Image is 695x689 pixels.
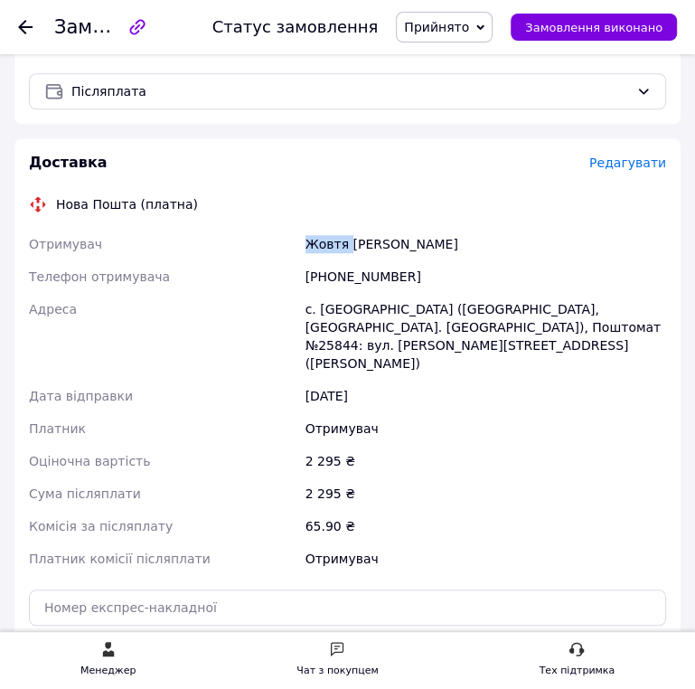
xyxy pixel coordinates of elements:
div: Повернутися назад [18,18,33,36]
div: Отримувач [302,412,670,445]
span: Платник комісії післяплати [29,552,211,566]
span: Платник [29,421,86,436]
span: Замовлення [54,16,175,38]
div: Статус замовлення [212,18,379,36]
div: с. [GEOGRAPHIC_DATA] ([GEOGRAPHIC_DATA], [GEOGRAPHIC_DATA]. [GEOGRAPHIC_DATA]), Поштомат №25844: ... [302,293,670,380]
div: Нова Пошта (платна) [52,195,202,213]
div: Жовтя [PERSON_NAME] [302,228,670,260]
div: [DATE] [302,380,670,412]
div: Отримувач [302,543,670,575]
span: Доставка [29,154,108,171]
input: Номер експрес-накладної [29,590,666,626]
button: Замовлення виконано [511,14,677,41]
span: Дата відправки [29,389,133,403]
div: [PHONE_NUMBER] [302,260,670,293]
span: Сума післяплати [29,486,141,501]
span: Оціночна вартість [29,454,150,468]
span: Отримувач [29,237,102,251]
div: Тех підтримка [539,662,615,680]
div: Чат з покупцем [296,662,378,680]
span: Редагувати [589,156,666,170]
span: Прийнято [404,20,469,34]
span: Адреса [29,302,77,316]
span: Оплата [29,39,89,56]
div: Менеджер [80,662,136,680]
span: Післяплата [71,81,629,101]
span: Комісія за післяплату [29,519,173,533]
span: Замовлення виконано [525,21,662,34]
div: 65.90 ₴ [302,510,670,543]
div: 2 295 ₴ [302,477,670,510]
span: Телефон отримувача [29,269,170,284]
div: 2 295 ₴ [302,445,670,477]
